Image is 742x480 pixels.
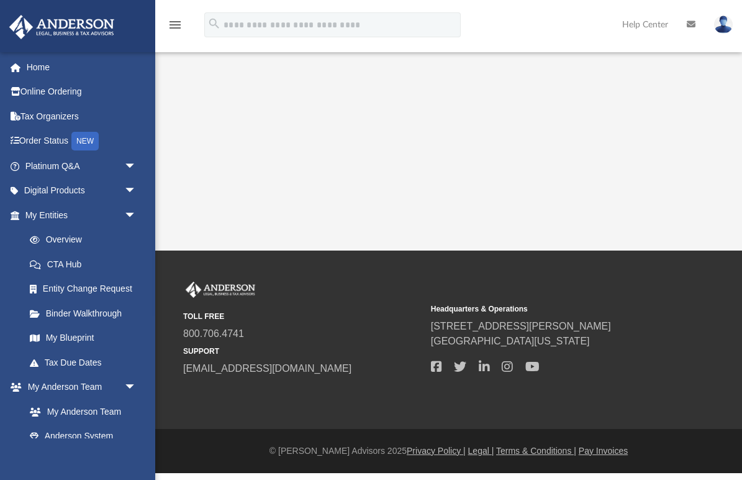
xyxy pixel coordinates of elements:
a: [EMAIL_ADDRESS][DOMAIN_NAME] [183,363,351,374]
a: [GEOGRAPHIC_DATA][US_STATE] [431,336,590,346]
img: User Pic [714,16,733,34]
a: My Entitiesarrow_drop_down [9,203,155,228]
a: Binder Walkthrough [17,301,155,326]
i: menu [168,17,183,32]
span: arrow_drop_down [124,375,149,400]
small: Headquarters & Operations [431,303,670,315]
a: Home [9,55,155,80]
a: Tax Organizers [9,104,155,129]
a: 800.706.4741 [183,328,244,339]
a: Legal | [468,446,494,456]
a: menu [168,24,183,32]
a: Platinum Q&Aarrow_drop_down [9,154,155,178]
a: [STREET_ADDRESS][PERSON_NAME] [431,321,611,331]
img: Anderson Advisors Platinum Portal [183,282,258,298]
span: arrow_drop_down [124,178,149,204]
a: Order StatusNEW [9,129,155,154]
a: Digital Productsarrow_drop_down [9,178,155,203]
a: My Anderson Team [17,399,143,424]
a: CTA Hub [17,252,155,277]
span: arrow_drop_down [124,203,149,228]
div: NEW [71,132,99,150]
i: search [207,17,221,30]
a: Anderson System [17,424,149,449]
div: © [PERSON_NAME] Advisors 2025 [155,445,742,458]
a: Overview [17,228,155,252]
a: Pay Invoices [579,446,628,456]
a: Tax Due Dates [17,350,155,375]
img: Anderson Advisors Platinum Portal [6,15,118,39]
small: TOLL FREE [183,311,422,322]
a: Entity Change Request [17,277,155,302]
a: Privacy Policy | [407,446,466,456]
span: arrow_drop_down [124,154,149,179]
a: Online Ordering [9,80,155,104]
a: My Blueprint [17,326,149,351]
small: SUPPORT [183,346,422,357]
a: My Anderson Teamarrow_drop_down [9,375,149,400]
a: Terms & Conditions | [496,446,576,456]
